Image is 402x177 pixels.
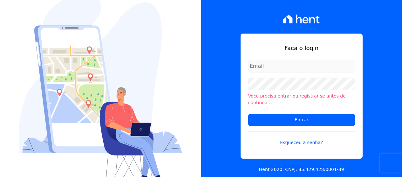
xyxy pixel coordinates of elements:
p: Hent 2020. CNPJ: 35.429.428/0001-39 [259,166,344,173]
input: Entrar [248,114,355,126]
a: Esqueceu a senha? [248,131,355,146]
h1: Faça o login [248,44,355,52]
li: Você precisa entrar ou registrar-se antes de continuar. [248,93,355,106]
input: Email [248,60,355,73]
